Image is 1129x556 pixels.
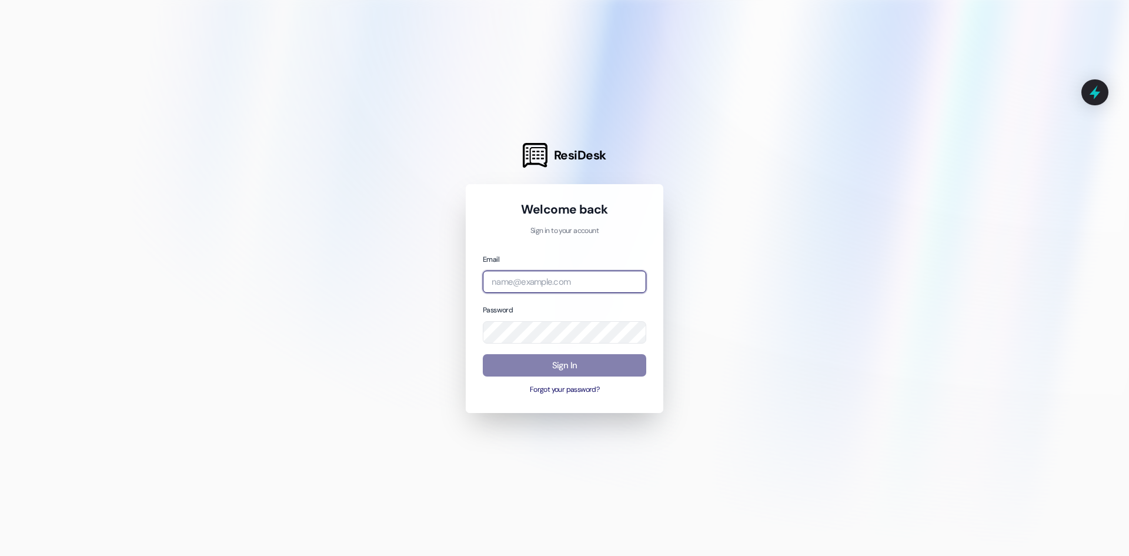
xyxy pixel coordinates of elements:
[483,255,499,264] label: Email
[483,385,646,395] button: Forgot your password?
[483,226,646,237] p: Sign in to your account
[483,201,646,218] h1: Welcome back
[483,305,513,315] label: Password
[483,271,646,294] input: name@example.com
[483,354,646,377] button: Sign In
[554,147,606,164] span: ResiDesk
[523,143,547,168] img: ResiDesk Logo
